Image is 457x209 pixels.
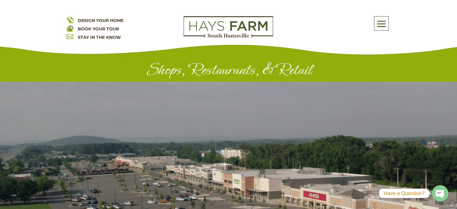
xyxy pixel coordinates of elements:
[78,35,121,40] a: STAY IN THE KNOW
[78,26,119,32] a: BOOK YOUR TOUR
[184,16,273,38] img: Logo
[184,34,273,39] a: hays farm homes huntsville development
[66,61,391,81] h1: Shops, Restaurants, & Retail
[66,25,73,32] img: book your home tour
